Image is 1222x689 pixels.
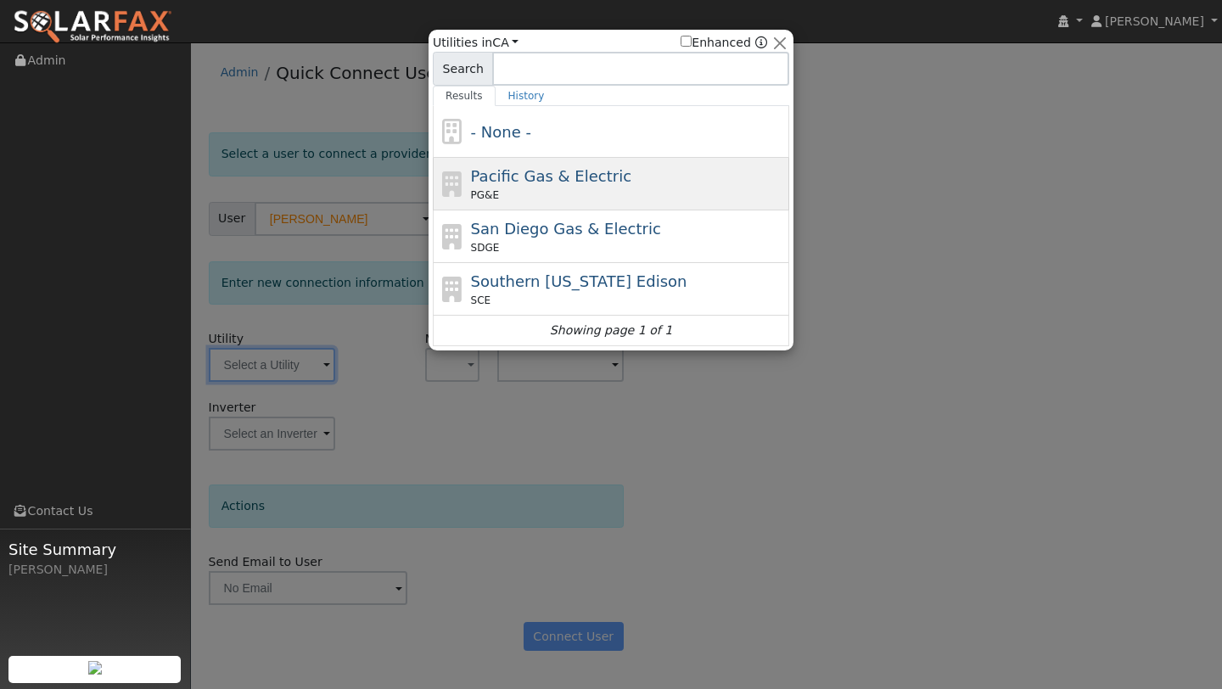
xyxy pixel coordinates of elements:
img: SolarFax [13,9,172,45]
label: Enhanced [681,34,751,52]
i: Showing page 1 of 1 [550,322,672,339]
a: Enhanced Providers [755,36,767,49]
input: Enhanced [681,36,692,47]
span: Site Summary [8,538,182,561]
span: SDGE [471,240,500,255]
span: SCE [471,293,491,308]
a: Results [433,86,496,106]
span: - None - [471,123,531,141]
span: San Diego Gas & Electric [471,220,661,238]
span: PG&E [471,188,499,203]
span: Utilities in [433,34,519,52]
span: Show enhanced providers [681,34,767,52]
span: Southern [US_STATE] Edison [471,272,687,290]
a: CA [492,36,519,49]
span: Pacific Gas & Electric [471,167,631,185]
div: [PERSON_NAME] [8,561,182,579]
span: [PERSON_NAME] [1105,14,1204,28]
span: Search [433,52,493,86]
a: History [496,86,558,106]
img: retrieve [88,661,102,675]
